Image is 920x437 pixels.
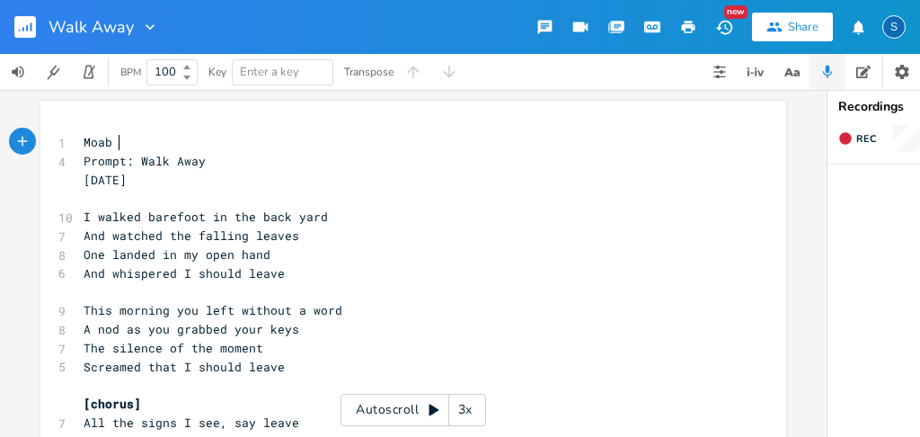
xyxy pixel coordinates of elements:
[84,172,127,188] span: [DATE]
[788,19,818,35] div: Share
[84,302,342,318] span: This morning you left without a word
[752,13,833,41] button: Share
[120,67,141,77] div: BPM
[882,6,906,48] button: S
[449,394,482,426] div: 3x
[84,227,299,244] span: And watched the falling leaves
[341,394,486,426] div: Autoscroll
[831,124,883,153] button: Rec
[84,321,299,337] span: A nod as you grabbed your keys
[84,340,263,356] span: The silence of the moment
[49,19,134,35] span: Walk Away
[856,132,876,146] span: Rec
[882,15,906,39] div: Sarah Cade Music
[724,5,747,19] div: New
[84,359,285,375] span: Screamed that I should leave
[208,67,226,77] div: Key
[84,246,270,263] span: One landed in my open hand
[706,11,742,43] button: New
[84,134,112,150] span: Moab
[84,396,141,412] span: [chorus]
[84,153,206,169] span: Prompt: Walk Away
[84,209,328,225] span: I walked barefoot in the back yard
[240,64,299,80] span: Enter a key
[84,415,299,431] span: All the signs I see, say leave
[84,265,285,281] span: And whispered I should leave
[344,67,394,77] div: Transpose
